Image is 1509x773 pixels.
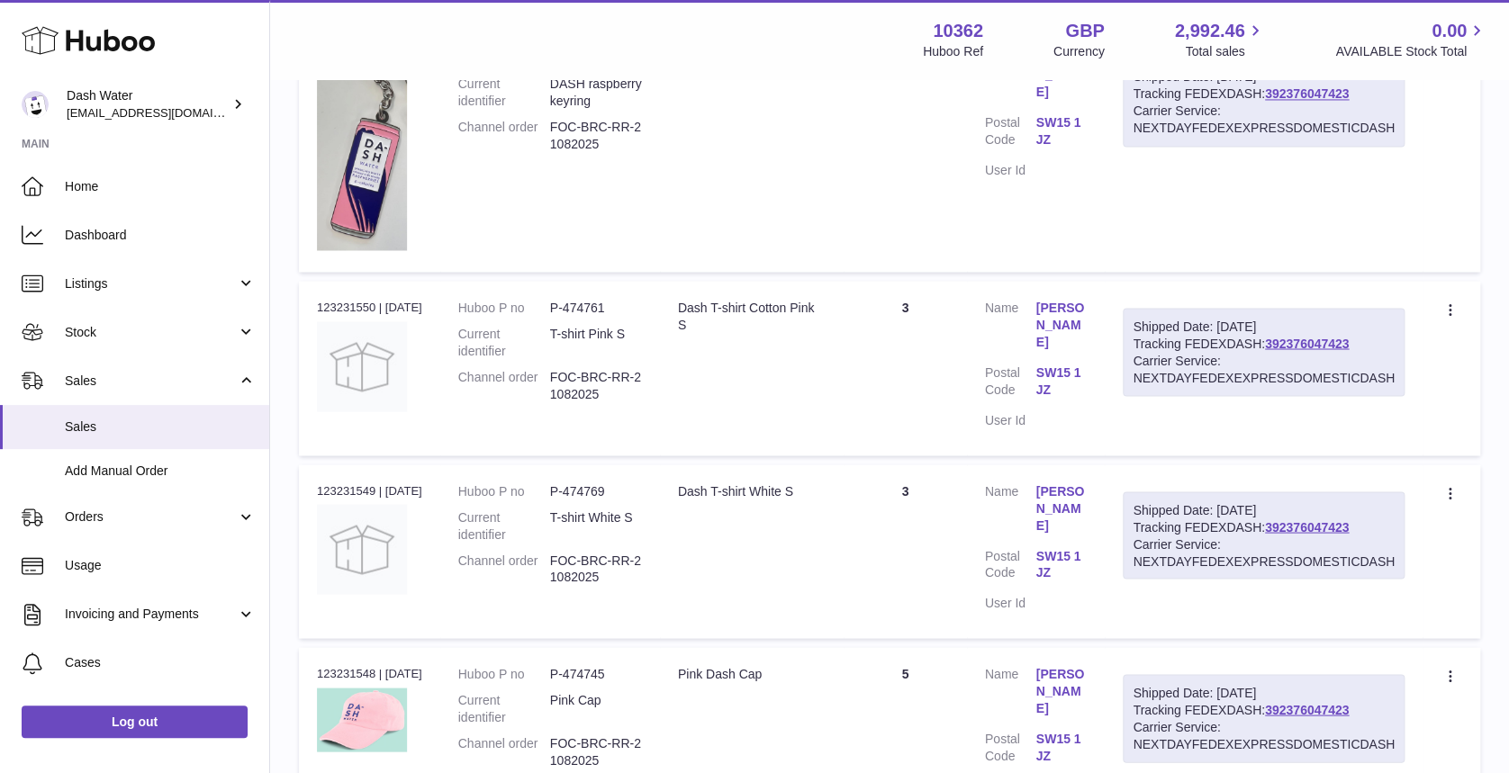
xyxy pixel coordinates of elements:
strong: 10362 [933,19,983,43]
img: no-photo.jpg [317,504,407,594]
dd: FOC-BRC-RR-21082025 [550,119,642,153]
dt: Channel order [458,552,550,586]
div: Dash Water [67,87,229,121]
dd: P-474745 [550,665,642,682]
td: 3 [844,281,967,454]
a: [PERSON_NAME] [1036,299,1088,350]
td: 3 [844,464,967,638]
div: Carrier Service: NEXTDAYFEDEXEXPRESSDOMESTICDASH [1133,718,1395,752]
dd: FOC-BRC-RR-21082025 [550,734,642,769]
img: 103621728050917.png [317,72,407,250]
a: Log out [22,706,248,738]
a: 392376047423 [1265,702,1349,716]
dt: Channel order [458,734,550,769]
div: Carrier Service: NEXTDAYFEDEXEXPRESSDOMESTICDASH [1133,535,1395,570]
dt: User Id [985,162,1036,179]
div: Huboo Ref [923,43,983,60]
img: bea@dash-water.com [22,91,49,118]
span: Sales [65,373,237,390]
dt: Name [985,482,1036,538]
a: [PERSON_NAME] [1036,665,1088,716]
dt: Huboo P no [458,299,550,316]
dd: FOC-BRC-RR-21082025 [550,368,642,402]
dt: Name [985,299,1036,355]
dd: DASH raspberry keyring [550,76,642,110]
dd: P-474761 [550,299,642,316]
div: Carrier Service: NEXTDAYFEDEXEXPRESSDOMESTICDASH [1133,352,1395,386]
dt: Postal Code [985,364,1036,402]
dt: Postal Code [985,730,1036,769]
div: Dash T-shirt White S [678,482,826,499]
div: Pink Dash Cap [678,665,826,682]
dt: Current identifier [458,76,550,110]
a: SW15 1JZ [1036,547,1088,581]
a: 392376047423 [1265,336,1349,350]
div: Shipped Date: [DATE] [1133,501,1395,518]
dt: Huboo P no [458,665,550,682]
dt: Current identifier [458,691,550,725]
a: SW15 1JZ [1036,730,1088,764]
dd: T-shirt White S [550,508,642,543]
a: SW15 1JZ [1036,364,1088,398]
span: Dashboard [65,227,256,244]
span: Add Manual Order [65,463,256,480]
dt: Current identifier [458,325,550,359]
span: 0.00 [1432,19,1467,43]
dd: T-shirt Pink S [550,325,642,359]
span: Invoicing and Payments [65,606,237,623]
span: Total sales [1185,43,1265,60]
span: Usage [65,557,256,574]
div: Tracking FEDEXDASH: [1123,58,1405,147]
dd: FOC-BRC-RR-21082025 [550,552,642,586]
img: 103621728056617.png [317,688,407,752]
a: 0.00 AVAILABLE Stock Total [1335,19,1487,60]
td: 15 [844,31,967,272]
span: Sales [65,418,256,436]
span: Stock [65,324,237,341]
span: AVAILABLE Stock Total [1335,43,1487,60]
dt: Postal Code [985,114,1036,153]
span: Cases [65,654,256,671]
dt: Name [985,665,1036,721]
span: Listings [65,275,237,292]
span: Home [65,178,256,195]
dt: Channel order [458,368,550,402]
div: Carrier Service: NEXTDAYFEDEXEXPRESSDOMESTICDASH [1133,103,1395,137]
a: [PERSON_NAME] [1036,482,1088,534]
dt: Channel order [458,119,550,153]
dt: Current identifier [458,508,550,543]
dt: User Id [985,594,1036,611]
div: Currency [1053,43,1105,60]
a: 392376047423 [1265,519,1349,534]
div: 123231548 | [DATE] [317,665,422,681]
span: [EMAIL_ADDRESS][DOMAIN_NAME] [67,105,265,120]
img: no-photo.jpg [317,321,407,411]
div: Tracking FEDEXDASH: [1123,674,1405,762]
a: SW15 1JZ [1036,114,1088,148]
dd: P-474769 [550,482,642,499]
div: Shipped Date: [DATE] [1133,318,1395,335]
div: 123231549 | [DATE] [317,482,422,499]
span: 2,992.46 [1175,19,1245,43]
dd: Pink Cap [550,691,642,725]
a: 392376047423 [1265,86,1349,101]
div: 123231550 | [DATE] [317,299,422,315]
dt: Postal Code [985,547,1036,586]
dt: User Id [985,411,1036,428]
a: 2,992.46 Total sales [1175,19,1266,60]
strong: GBP [1065,19,1104,43]
div: Dash T-shirt Cotton Pink S [678,299,826,333]
span: Orders [65,508,237,526]
div: Tracking FEDEXDASH: [1123,491,1405,580]
dt: Huboo P no [458,482,550,499]
div: Tracking FEDEXDASH: [1123,308,1405,396]
div: Shipped Date: [DATE] [1133,684,1395,701]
